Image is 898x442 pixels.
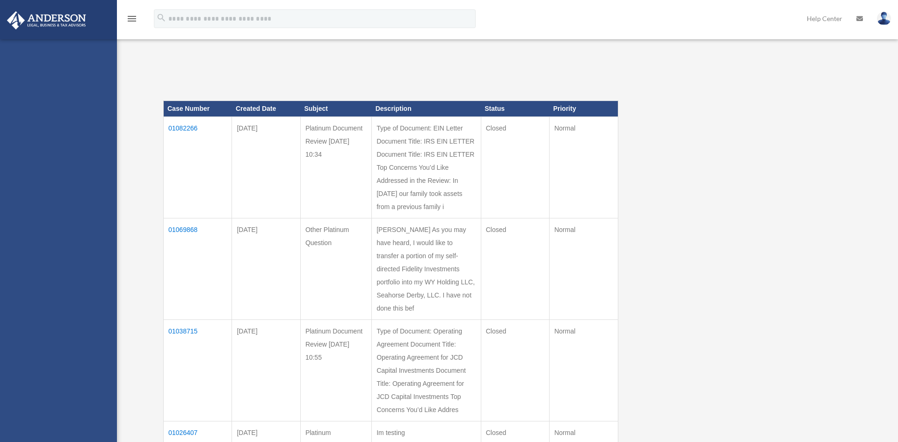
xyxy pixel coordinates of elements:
[550,117,618,218] td: Normal
[481,101,549,117] th: Status
[300,101,371,117] th: Subject
[232,218,300,320] td: [DATE]
[877,12,891,25] img: User Pic
[372,117,481,218] td: Type of Document: EIN Letter Document Title: IRS EIN LETTER Document Title: IRS EIN LETTER Top Co...
[126,16,138,24] a: menu
[481,117,549,218] td: Closed
[232,117,300,218] td: [DATE]
[372,218,481,320] td: [PERSON_NAME] As you may have heard, I would like to transfer a portion of my self-directed Fidel...
[126,13,138,24] i: menu
[156,13,167,23] i: search
[164,117,232,218] td: 01082266
[481,218,549,320] td: Closed
[164,101,232,117] th: Case Number
[550,218,618,320] td: Normal
[550,320,618,421] td: Normal
[300,117,371,218] td: Platinum Document Review [DATE] 10:34
[232,101,300,117] th: Created Date
[300,320,371,421] td: Platinum Document Review [DATE] 10:55
[372,320,481,421] td: Type of Document: Operating Agreement Document Title: Operating Agreement for JCD Capital Investm...
[300,218,371,320] td: Other Platinum Question
[232,320,300,421] td: [DATE]
[481,320,549,421] td: Closed
[550,101,618,117] th: Priority
[4,11,89,29] img: Anderson Advisors Platinum Portal
[372,101,481,117] th: Description
[164,218,232,320] td: 01069868
[164,320,232,421] td: 01038715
